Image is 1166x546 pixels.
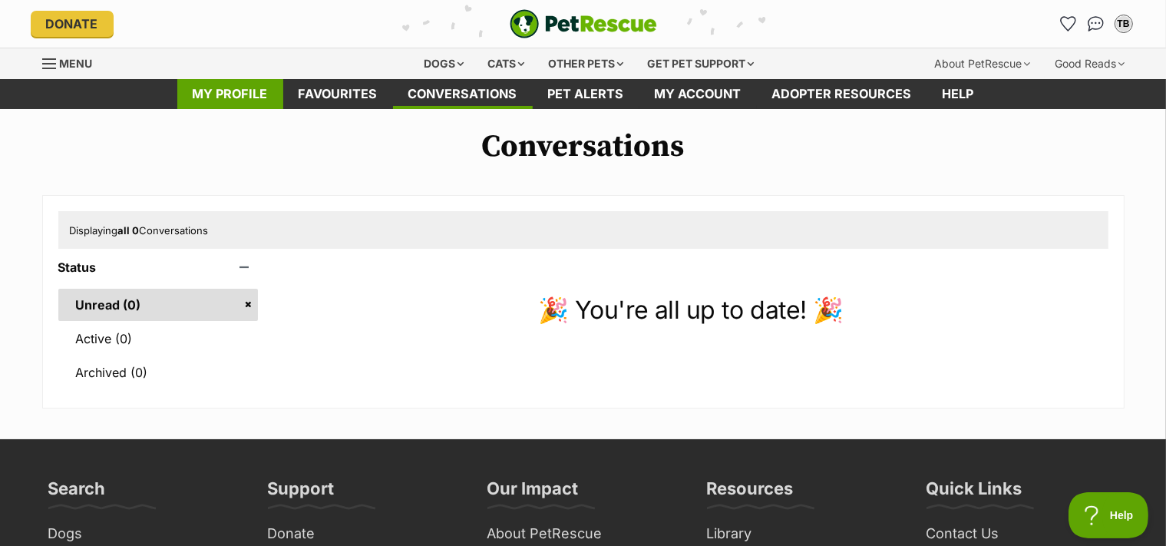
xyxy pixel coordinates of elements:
a: Help [927,79,989,109]
a: About PetRescue [481,522,685,546]
h3: Support [268,478,335,508]
div: Good Reads [1045,48,1136,79]
button: My account [1111,12,1136,36]
a: Unread (0) [58,289,259,321]
a: Pet alerts [533,79,639,109]
a: Favourites [283,79,393,109]
a: Favourites [1056,12,1081,36]
a: Conversations [1084,12,1108,36]
a: Library [701,522,905,546]
span: Menu [60,57,93,70]
a: conversations [393,79,533,109]
div: TB [1116,16,1131,31]
a: Donate [262,522,466,546]
img: chat-41dd97257d64d25036548639549fe6c8038ab92f7586957e7f3b1b290dea8141.svg [1088,16,1104,31]
div: About PetRescue [924,48,1042,79]
a: My account [639,79,757,109]
div: Dogs [413,48,474,79]
div: Other pets [537,48,634,79]
strong: all 0 [118,224,140,237]
a: Adopter resources [757,79,927,109]
a: PetRescue [510,9,657,38]
iframe: Help Scout Beacon - Open [1069,492,1151,538]
div: Get pet support [636,48,765,79]
a: Contact Us [920,522,1125,546]
img: logo-e224e6f780fb5917bec1dbf3a21bbac754714ae5b6737aabdf751b685950b380.svg [510,9,657,38]
h3: Resources [707,478,794,508]
a: My profile [177,79,283,109]
ul: Account quick links [1056,12,1136,36]
header: Status [58,260,259,274]
a: Dogs [42,522,246,546]
p: 🎉 You're all up to date! 🎉 [273,292,1108,329]
a: Active (0) [58,323,259,355]
h3: Our Impact [487,478,579,508]
a: Donate [31,11,114,37]
a: Menu [42,48,104,76]
div: Cats [477,48,535,79]
span: Displaying Conversations [70,224,209,237]
h3: Quick Links [927,478,1022,508]
a: Archived (0) [58,356,259,389]
h3: Search [48,478,106,508]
